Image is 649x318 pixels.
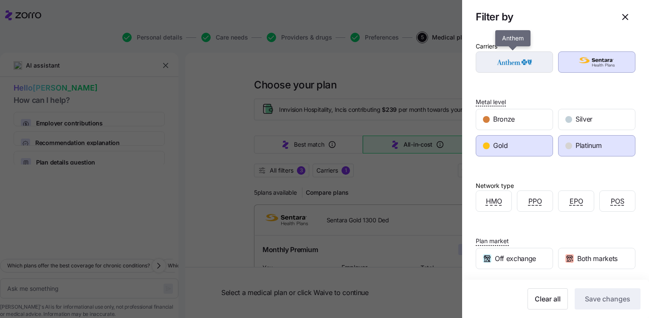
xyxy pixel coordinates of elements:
img: Sentara Health Plans [566,54,628,71]
span: Off exchange [495,253,536,264]
span: Silver [576,114,593,125]
span: POS [611,196,624,207]
img: Anthem [483,54,546,71]
span: Platinum [576,140,601,151]
span: Both markets [577,253,618,264]
span: Plan market [476,237,509,245]
div: Network type [476,181,514,190]
span: Clear all [535,294,561,304]
span: Metal level [476,98,506,106]
span: HMO [486,196,502,207]
div: Carriers [476,42,497,51]
span: PPO [528,196,542,207]
span: EPO [570,196,583,207]
span: Gold [493,140,508,151]
button: Save changes [575,288,641,309]
span: Save changes [585,294,630,304]
button: Clear all [528,288,568,309]
h1: Filter by [476,10,608,23]
span: Bronze [493,114,515,125]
